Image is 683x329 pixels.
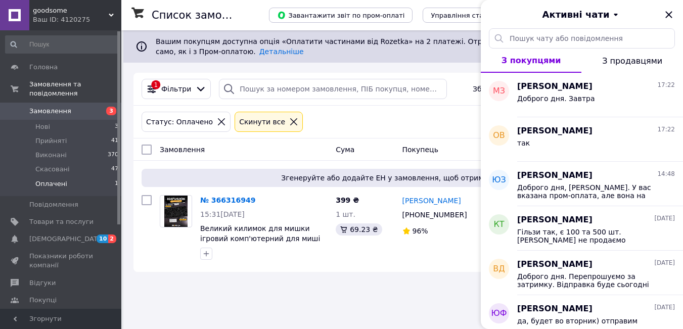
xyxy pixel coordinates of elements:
[29,278,56,288] span: Відгуки
[5,35,119,54] input: Пошук
[489,28,675,49] input: Пошук чату або повідомлення
[492,174,506,186] span: ЮЗ
[29,200,78,209] span: Повідомлення
[237,116,287,127] div: Cкинути все
[517,317,638,325] span: да, будет во вторник) отправим
[542,8,609,21] span: Активні чати
[108,234,116,243] span: 2
[115,179,118,189] span: 1
[413,227,428,235] span: 96%
[29,252,94,270] span: Показники роботи компанії
[657,81,675,89] span: 17:22
[200,210,245,218] span: 15:31[DATE]
[509,8,655,21] button: Активні чати
[517,214,593,226] span: [PERSON_NAME]
[277,11,404,20] span: Завантажити звіт по пром-оплаті
[657,125,675,134] span: 17:22
[29,107,71,116] span: Замовлення
[517,183,661,200] span: Доброго дня, [PERSON_NAME]. У вас вказана пром-оплата, але вона на жаль не пройшла. Підкажіть, бу...
[481,251,683,295] button: ВД[PERSON_NAME][DATE]Доброго дня. Перепрошуємо за затримку. Відправка буде сьогодні ввечері
[517,125,593,137] span: [PERSON_NAME]
[402,146,438,154] span: Покупець
[29,80,121,98] span: Замовлення та повідомлення
[493,85,505,97] span: МЗ
[269,8,413,23] button: Завантажити звіт по пром-оплаті
[473,84,547,94] span: Збережені фільтри:
[146,173,661,183] span: Згенеруйте або додайте ЕН у замовлення, щоб отримати оплату
[481,162,683,206] button: ЮЗ[PERSON_NAME]14:48Доброго дня, [PERSON_NAME]. У вас вказана пром-оплата, але вона на жаль не пр...
[493,219,504,230] span: КТ
[259,48,304,56] a: Детальніше
[581,49,683,73] button: З продавцями
[481,206,683,251] button: КТ[PERSON_NAME][DATE]Гільзи так, є 100 та 500 шт. [PERSON_NAME] не продаємо
[517,228,661,244] span: Гільзи так, є 100 та 500 шт. [PERSON_NAME] не продаємо
[111,136,118,146] span: 41
[654,214,675,223] span: [DATE]
[663,9,675,21] button: Закрити
[336,210,355,218] span: 1 шт.
[29,217,94,226] span: Товари та послуги
[402,196,461,206] a: [PERSON_NAME]
[200,224,320,273] a: Великий килимок для мишки ігровий комп'ютерний для миші 900 х 400 товстий 4 мм прогумований гумов...
[481,117,683,162] button: ОВ[PERSON_NAME]17:22так
[164,196,188,227] img: Фото товару
[491,308,507,319] span: ЮФ
[97,234,108,243] span: 10
[517,272,661,289] span: Доброго дня. Перепрошуємо за затримку. Відправка буде сьогодні ввечері
[35,165,70,174] span: Скасовані
[502,56,561,65] span: З покупцями
[423,8,516,23] button: Управління статусами
[336,196,359,204] span: 399 ₴
[400,208,469,222] div: [PHONE_NUMBER]
[29,296,57,305] span: Покупці
[493,130,505,142] span: ОВ
[654,303,675,312] span: [DATE]
[517,81,593,92] span: [PERSON_NAME]
[152,9,254,21] h1: Список замовлень
[431,12,508,19] span: Управління статусами
[517,170,593,181] span: [PERSON_NAME]
[33,15,121,24] div: Ваш ID: 4120275
[517,259,593,270] span: [PERSON_NAME]
[144,116,215,127] div: Статус: Оплачено
[111,165,118,174] span: 47
[493,263,505,275] span: ВД
[481,73,683,117] button: МЗ[PERSON_NAME]17:22Доброго дня. Завтра
[517,303,593,315] span: [PERSON_NAME]
[517,139,530,147] span: так
[29,234,104,244] span: [DEMOGRAPHIC_DATA]
[654,259,675,267] span: [DATE]
[115,122,118,131] span: 3
[336,146,354,154] span: Cума
[35,122,50,131] span: Нові
[657,170,675,178] span: 14:48
[219,79,447,99] input: Пошук за номером замовлення, ПІБ покупця, номером телефону, Email, номером накладної
[106,107,116,115] span: 3
[35,136,67,146] span: Прийняті
[160,146,205,154] span: Замовлення
[156,37,647,56] span: Вашим покупцям доступна опція «Оплатити частинами від Rozetka» на 2 платежі. Отримуйте нові замов...
[602,56,662,66] span: З продавцями
[35,179,67,189] span: Оплачені
[200,196,255,204] a: № 366316949
[108,151,118,160] span: 370
[161,84,191,94] span: Фільтри
[517,95,595,103] span: Доброго дня. Завтра
[35,151,67,160] span: Виконані
[336,223,382,236] div: 69.23 ₴
[29,63,58,72] span: Головна
[481,49,581,73] button: З покупцями
[33,6,109,15] span: goodsome
[160,195,192,227] a: Фото товару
